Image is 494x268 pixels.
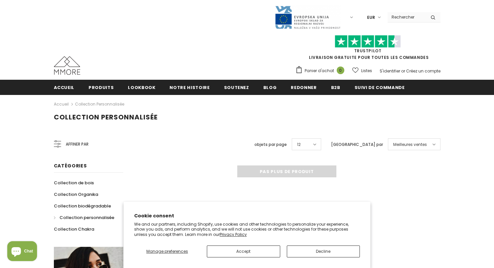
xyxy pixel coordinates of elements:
a: Accueil [54,80,75,95]
a: Blog [263,80,277,95]
a: Créez un compte [406,68,440,74]
label: [GEOGRAPHIC_DATA] par [331,141,383,148]
span: Blog [263,84,277,91]
span: Meilleures ventes [393,141,427,148]
span: Catégories [54,162,87,169]
span: EUR [367,14,375,21]
span: Panier d'achat [305,67,334,74]
a: Redonner [291,80,317,95]
a: Panier d'achat 0 [295,66,348,76]
a: Produits [89,80,114,95]
a: Notre histoire [170,80,209,95]
span: or [401,68,405,74]
a: Collection personnalisée [75,101,124,107]
a: Collection personnalisée [54,212,114,223]
img: Cas MMORE [54,56,80,75]
span: soutenez [224,84,249,91]
a: Collection biodégradable [54,200,111,212]
span: Collection de bois [54,180,94,186]
span: Accueil [54,84,75,91]
button: Decline [287,246,360,257]
img: Javni Razpis [275,5,341,29]
span: Collection biodégradable [54,203,111,209]
label: objets par page [254,141,287,148]
span: LIVRAISON GRATUITE POUR TOUTES LES COMMANDES [295,38,440,60]
img: Faites confiance aux étoiles pilotes [335,35,401,48]
a: Collection Chakra [54,223,94,235]
span: B2B [331,84,340,91]
a: Listes [352,65,372,76]
button: Manage preferences [134,246,200,257]
span: 12 [297,141,301,148]
span: Produits [89,84,114,91]
a: soutenez [224,80,249,95]
input: Search Site [388,12,426,22]
span: Manage preferences [146,248,188,254]
button: Accept [207,246,280,257]
span: 0 [337,67,344,74]
a: Lookbook [128,80,155,95]
a: S'identifier [380,68,400,74]
a: Accueil [54,100,69,108]
span: Suivi de commande [355,84,405,91]
a: Privacy Policy [220,232,247,237]
h2: Cookie consent [134,212,360,219]
a: Collection de bois [54,177,94,189]
inbox-online-store-chat: Shopify online store chat [5,241,39,263]
a: B2B [331,80,340,95]
span: Collection personnalisée [59,214,114,221]
a: Suivi de commande [355,80,405,95]
span: Affiner par [66,141,89,148]
a: Collection Organika [54,189,98,200]
a: Javni Razpis [275,14,341,20]
span: Collection Chakra [54,226,94,232]
span: Redonner [291,84,317,91]
span: Lookbook [128,84,155,91]
span: Collection Organika [54,191,98,198]
span: Listes [361,67,372,74]
p: We and our partners, including Shopify, use cookies and other technologies to personalize your ex... [134,222,360,237]
span: Collection personnalisée [54,112,158,122]
a: TrustPilot [354,48,382,54]
span: Notre histoire [170,84,209,91]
